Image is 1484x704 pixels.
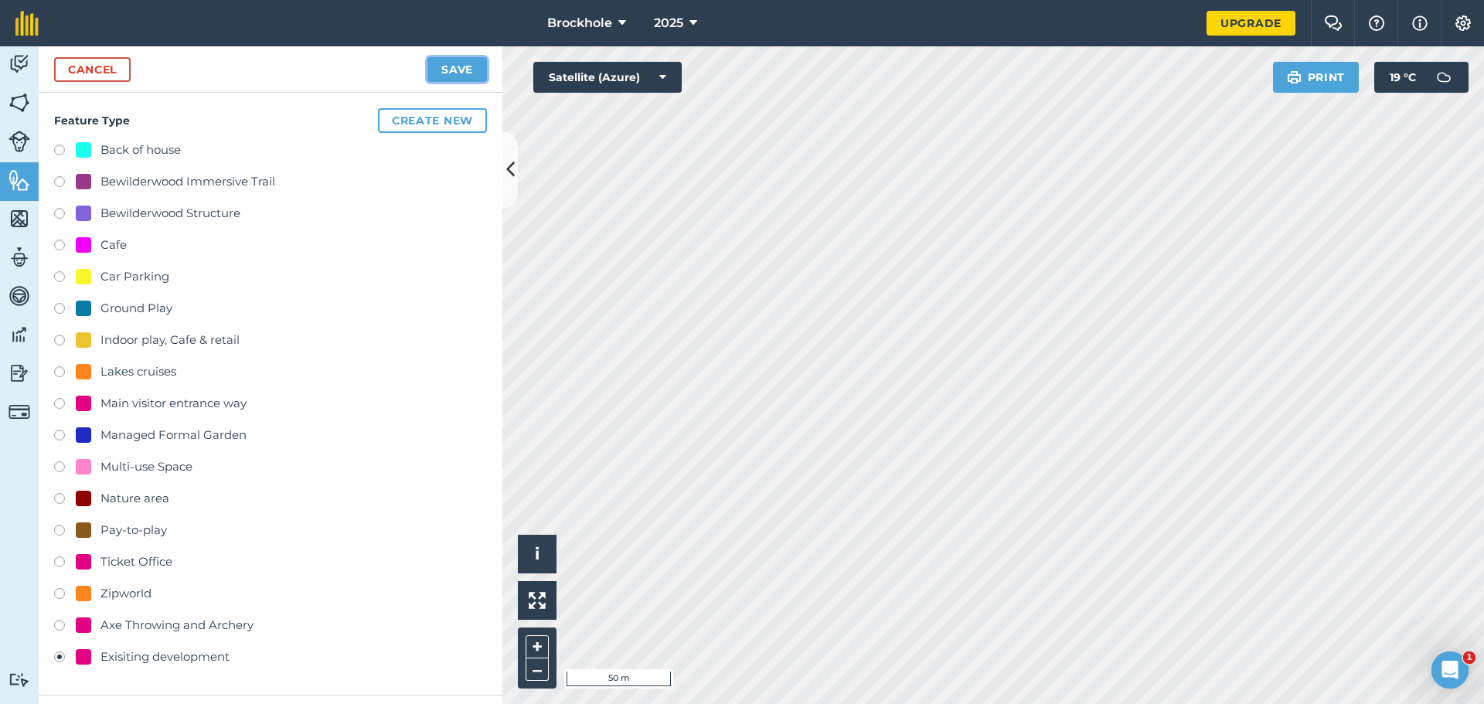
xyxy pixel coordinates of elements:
div: Nature area [100,489,169,508]
img: svg+xml;base64,PHN2ZyB4bWxucz0iaHR0cDovL3d3dy53My5vcmcvMjAwMC9zdmciIHdpZHRoPSI1NiIgaGVpZ2h0PSI2MC... [9,168,30,192]
img: svg+xml;base64,PD94bWwgdmVyc2lvbj0iMS4wIiBlbmNvZGluZz0idXRmLTgiPz4KPCEtLSBHZW5lcmF0b3I6IEFkb2JlIE... [9,246,30,269]
img: svg+xml;base64,PHN2ZyB4bWxucz0iaHR0cDovL3d3dy53My5vcmcvMjAwMC9zdmciIHdpZHRoPSIxNyIgaGVpZ2h0PSIxNy... [1412,14,1428,32]
button: Create new [378,108,487,133]
button: 19 °C [1374,62,1469,93]
div: Exisiting development [100,648,230,666]
iframe: Intercom live chat [1431,651,1469,689]
div: Car Parking [100,267,169,286]
a: Cancel [54,57,131,82]
button: – [526,658,549,681]
button: i [518,535,556,573]
img: svg+xml;base64,PHN2ZyB4bWxucz0iaHR0cDovL3d3dy53My5vcmcvMjAwMC9zdmciIHdpZHRoPSIxOSIgaGVpZ2h0PSIyNC... [1287,68,1302,87]
img: A question mark icon [1367,15,1386,31]
div: Managed Formal Garden [100,426,247,444]
div: Multi-use Space [100,457,192,476]
span: i [535,544,539,563]
div: Cafe [100,236,127,254]
span: 1 [1463,651,1475,664]
span: 2025 [654,14,683,32]
div: Zipworld [100,584,151,603]
img: svg+xml;base64,PHN2ZyB4bWxucz0iaHR0cDovL3d3dy53My5vcmcvMjAwMC9zdmciIHdpZHRoPSI1NiIgaGVpZ2h0PSI2MC... [9,91,30,114]
h4: Feature Type [54,108,487,133]
img: svg+xml;base64,PHN2ZyB4bWxucz0iaHR0cDovL3d3dy53My5vcmcvMjAwMC9zdmciIHdpZHRoPSI1NiIgaGVpZ2h0PSI2MC... [9,207,30,230]
div: Ticket Office [100,553,172,571]
img: svg+xml;base64,PD94bWwgdmVyc2lvbj0iMS4wIiBlbmNvZGluZz0idXRmLTgiPz4KPCEtLSBHZW5lcmF0b3I6IEFkb2JlIE... [9,323,30,346]
button: + [526,635,549,658]
img: fieldmargin Logo [15,11,39,36]
button: Print [1273,62,1360,93]
div: Back of house [100,141,181,159]
img: Four arrows, one pointing top left, one top right, one bottom right and the last bottom left [529,592,546,609]
img: svg+xml;base64,PD94bWwgdmVyc2lvbj0iMS4wIiBlbmNvZGluZz0idXRmLTgiPz4KPCEtLSBHZW5lcmF0b3I6IEFkb2JlIE... [1428,62,1459,93]
button: Satellite (Azure) [533,62,682,93]
button: Save [427,57,487,82]
span: Brockhole [547,14,612,32]
img: svg+xml;base64,PD94bWwgdmVyc2lvbj0iMS4wIiBlbmNvZGluZz0idXRmLTgiPz4KPCEtLSBHZW5lcmF0b3I6IEFkb2JlIE... [9,401,30,423]
a: Upgrade [1207,11,1295,36]
img: A cog icon [1454,15,1472,31]
img: Two speech bubbles overlapping with the left bubble in the forefront [1324,15,1343,31]
img: svg+xml;base64,PD94bWwgdmVyc2lvbj0iMS4wIiBlbmNvZGluZz0idXRmLTgiPz4KPCEtLSBHZW5lcmF0b3I6IEFkb2JlIE... [9,53,30,76]
div: Main visitor entrance way [100,394,247,413]
img: svg+xml;base64,PD94bWwgdmVyc2lvbj0iMS4wIiBlbmNvZGluZz0idXRmLTgiPz4KPCEtLSBHZW5lcmF0b3I6IEFkb2JlIE... [9,362,30,385]
div: Bewilderwood Structure [100,204,240,223]
div: Pay-to-play [100,521,167,539]
span: 19 ° C [1390,62,1416,93]
div: Indoor play, Cafe & retail [100,331,240,349]
div: Bewilderwood Immersive Trail [100,172,275,191]
div: Axe Throwing and Archery [100,616,254,634]
div: Lakes cruises [100,362,176,381]
img: svg+xml;base64,PD94bWwgdmVyc2lvbj0iMS4wIiBlbmNvZGluZz0idXRmLTgiPz4KPCEtLSBHZW5lcmF0b3I6IEFkb2JlIE... [9,284,30,308]
img: svg+xml;base64,PD94bWwgdmVyc2lvbj0iMS4wIiBlbmNvZGluZz0idXRmLTgiPz4KPCEtLSBHZW5lcmF0b3I6IEFkb2JlIE... [9,131,30,152]
img: svg+xml;base64,PD94bWwgdmVyc2lvbj0iMS4wIiBlbmNvZGluZz0idXRmLTgiPz4KPCEtLSBHZW5lcmF0b3I6IEFkb2JlIE... [9,672,30,687]
div: Ground Play [100,299,172,318]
